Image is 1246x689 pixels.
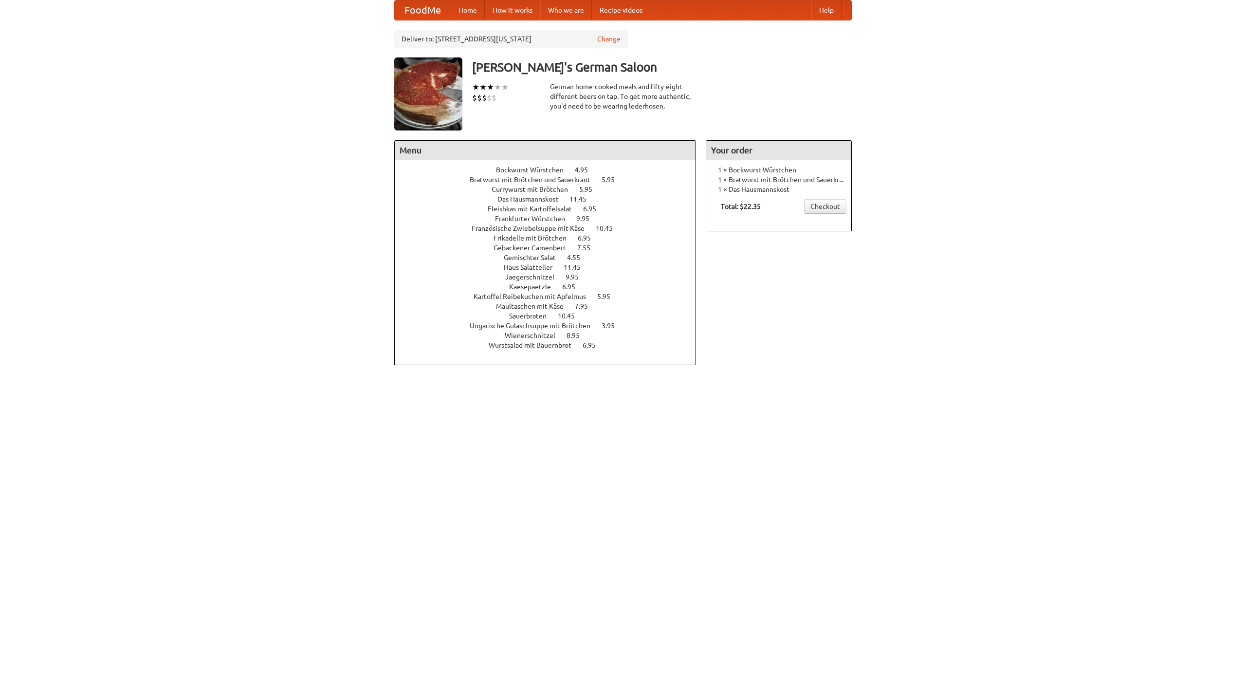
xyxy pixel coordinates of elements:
a: Frikadelle mit Brötchen 6.95 [494,234,609,242]
span: 9.95 [576,215,599,223]
b: Total: $22.35 [721,203,761,210]
li: ★ [501,82,509,93]
span: Ungarische Gulaschsuppe mit Brötchen [470,322,600,330]
li: ★ [494,82,501,93]
span: 11.45 [569,195,596,203]
a: Französische Zwiebelsuppe mit Käse 10.45 [472,224,631,232]
span: 7.55 [577,244,600,252]
a: Home [451,0,485,20]
span: Kartoffel Reibekuchen mit Apfelmus [474,293,596,300]
li: $ [487,93,492,103]
a: Das Hausmannskost 11.45 [497,195,605,203]
span: Currywurst mit Brötchen [492,186,578,193]
li: 1 × Das Hausmannskost [711,185,846,194]
h4: Menu [395,141,696,160]
span: 8.95 [567,332,589,339]
span: 4.55 [567,254,590,261]
span: 5.95 [579,186,602,193]
li: $ [492,93,496,103]
span: 6.95 [583,341,605,349]
span: Kaesepaetzle [509,283,561,291]
span: Gemischter Salat [504,254,566,261]
a: Help [811,0,842,20]
a: Haus Salatteller 11.45 [504,263,599,271]
li: $ [482,93,487,103]
a: Ungarische Gulaschsuppe mit Brötchen 3.95 [470,322,633,330]
a: Maultaschen mit Käse 7.95 [496,302,606,310]
a: Checkout [804,199,846,214]
a: FoodMe [395,0,451,20]
li: $ [472,93,477,103]
a: Kaesepaetzle 6.95 [509,283,593,291]
span: 3.95 [602,322,624,330]
span: 7.95 [575,302,598,310]
a: Fleishkas mit Kartoffelsalat 6.95 [488,205,614,213]
span: Jaegerschnitzel [505,273,564,281]
span: Fleishkas mit Kartoffelsalat [488,205,582,213]
a: Recipe videos [592,0,650,20]
span: Frankfurter Würstchen [495,215,575,223]
span: Französische Zwiebelsuppe mit Käse [472,224,594,232]
a: Wurstsalad mit Bauernbrot 6.95 [489,341,614,349]
span: 4.95 [575,166,598,174]
li: 1 × Bratwurst mit Brötchen und Sauerkraut [711,175,846,185]
a: Bockwurst Würstchen 4.95 [496,166,606,174]
span: Bratwurst mit Brötchen und Sauerkraut [470,176,600,184]
span: 9.95 [566,273,588,281]
span: 6.95 [583,205,606,213]
span: Sauerbraten [509,312,556,320]
span: Das Hausmannskost [497,195,568,203]
div: German home-cooked meals and fifty-eight different beers on tap. To get more authentic, you'd nee... [550,82,696,111]
div: Deliver to: [STREET_ADDRESS][US_STATE] [394,30,628,48]
span: 6.95 [562,283,585,291]
h4: Your order [706,141,851,160]
a: Frankfurter Würstchen 9.95 [495,215,607,223]
a: Sauerbraten 10.45 [509,312,593,320]
a: Jaegerschnitzel 9.95 [505,273,597,281]
span: Bockwurst Würstchen [496,166,573,174]
a: Currywurst mit Brötchen 5.95 [492,186,610,193]
img: angular.jpg [394,57,462,130]
span: Maultaschen mit Käse [496,302,573,310]
li: ★ [472,82,479,93]
li: 1 × Bockwurst Würstchen [711,165,846,175]
a: How it works [485,0,540,20]
li: $ [477,93,482,103]
a: Kartoffel Reibekuchen mit Apfelmus 5.95 [474,293,628,300]
h3: [PERSON_NAME]'s German Saloon [472,57,852,77]
a: Wienerschnitzel 8.95 [505,332,598,339]
span: Haus Salatteller [504,263,562,271]
span: 10.45 [596,224,623,232]
span: 10.45 [558,312,585,320]
a: Gemischter Salat 4.55 [504,254,598,261]
li: ★ [487,82,494,93]
span: 5.95 [597,293,620,300]
span: Frikadelle mit Brötchen [494,234,576,242]
span: Wienerschnitzel [505,332,565,339]
span: Gebackener Camenbert [494,244,576,252]
a: Who we are [540,0,592,20]
span: Wurstsalad mit Bauernbrot [489,341,581,349]
li: ★ [479,82,487,93]
a: Gebackener Camenbert 7.55 [494,244,608,252]
span: 6.95 [578,234,601,242]
a: Bratwurst mit Brötchen und Sauerkraut 5.95 [470,176,633,184]
span: 5.95 [602,176,624,184]
span: 11.45 [564,263,590,271]
a: Change [597,34,621,44]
